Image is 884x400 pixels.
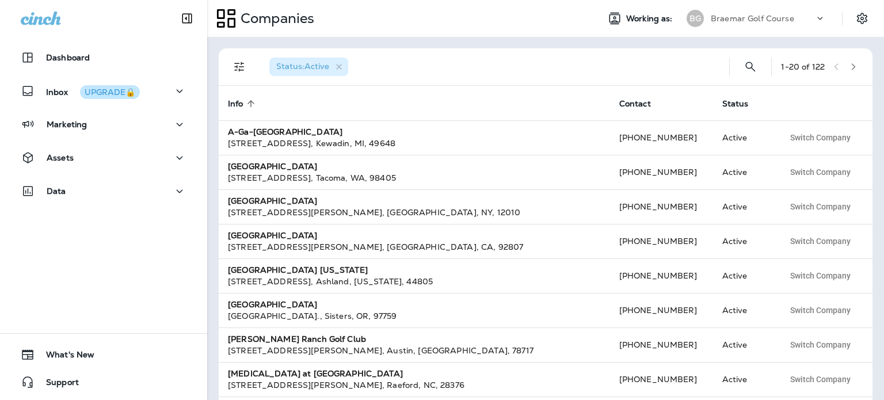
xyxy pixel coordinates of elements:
strong: [GEOGRAPHIC_DATA] [228,196,317,206]
div: UPGRADE🔒 [85,88,135,96]
strong: [MEDICAL_DATA] at [GEOGRAPHIC_DATA] [228,368,403,379]
td: [PHONE_NUMBER] [610,120,713,155]
p: Braemar Golf Course [711,14,794,23]
td: [PHONE_NUMBER] [610,224,713,258]
button: What's New [12,343,196,366]
td: [PHONE_NUMBER] [610,293,713,327]
button: Dashboard [12,46,196,69]
div: [GEOGRAPHIC_DATA]. , Sisters , OR , 97759 [228,310,601,322]
span: Contact [619,98,666,109]
td: Active [713,362,775,397]
span: Info [228,98,258,109]
strong: [PERSON_NAME] Ranch Golf Club [228,334,366,344]
span: Contact [619,99,651,109]
span: Status [722,99,749,109]
div: BG [687,10,704,27]
span: Working as: [626,14,675,24]
strong: A-Ga-[GEOGRAPHIC_DATA] [228,127,342,137]
div: [STREET_ADDRESS][PERSON_NAME] , [GEOGRAPHIC_DATA] , NY , 12010 [228,207,601,218]
button: Switch Company [784,163,857,181]
td: Active [713,155,775,189]
span: Switch Company [790,341,851,349]
button: Support [12,371,196,394]
td: Active [713,224,775,258]
span: Status : Active [276,61,329,71]
strong: [GEOGRAPHIC_DATA] [228,161,317,172]
strong: [GEOGRAPHIC_DATA] [228,299,317,310]
span: Support [35,378,79,391]
button: Search Companies [739,55,762,78]
td: Active [713,120,775,155]
button: Collapse Sidebar [171,7,203,30]
p: Companies [236,10,314,27]
span: Switch Company [790,203,851,211]
div: [STREET_ADDRESS] , Kewadin , MI , 49648 [228,138,601,149]
span: Switch Company [790,306,851,314]
button: InboxUPGRADE🔒 [12,79,196,102]
button: Settings [852,8,872,29]
span: What's New [35,350,94,364]
button: Assets [12,146,196,169]
p: Data [47,186,66,196]
td: [PHONE_NUMBER] [610,258,713,293]
button: Switch Company [784,336,857,353]
td: [PHONE_NUMBER] [610,362,713,397]
div: [STREET_ADDRESS][PERSON_NAME] , [GEOGRAPHIC_DATA] , CA , 92807 [228,241,601,253]
td: Active [713,327,775,362]
span: Switch Company [790,375,851,383]
td: [PHONE_NUMBER] [610,327,713,362]
td: [PHONE_NUMBER] [610,155,713,189]
button: Switch Company [784,198,857,215]
span: Status [722,98,764,109]
td: Active [713,189,775,224]
p: Marketing [47,120,87,129]
span: Switch Company [790,272,851,280]
p: Assets [47,153,74,162]
strong: [GEOGRAPHIC_DATA] [US_STATE] [228,265,368,275]
strong: [GEOGRAPHIC_DATA] [228,230,317,241]
button: Data [12,180,196,203]
td: Active [713,258,775,293]
span: Switch Company [790,134,851,142]
div: [STREET_ADDRESS][PERSON_NAME] , Raeford , NC , 28376 [228,379,601,391]
td: Active [713,293,775,327]
button: Switch Company [784,267,857,284]
button: UPGRADE🔒 [80,85,140,99]
p: Inbox [46,85,140,97]
div: [STREET_ADDRESS][PERSON_NAME] , Austin , [GEOGRAPHIC_DATA] , 78717 [228,345,601,356]
p: Dashboard [46,53,90,62]
button: Filters [228,55,251,78]
div: [STREET_ADDRESS] , Ashland , [US_STATE] , 44805 [228,276,601,287]
div: [STREET_ADDRESS] , Tacoma , WA , 98405 [228,172,601,184]
button: Switch Company [784,129,857,146]
button: Switch Company [784,233,857,250]
span: Info [228,99,243,109]
td: [PHONE_NUMBER] [610,189,713,224]
button: Marketing [12,113,196,136]
div: 1 - 20 of 122 [781,62,825,71]
span: Switch Company [790,237,851,245]
div: Status:Active [269,58,348,76]
button: Switch Company [784,371,857,388]
span: Switch Company [790,168,851,176]
button: Switch Company [784,302,857,319]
